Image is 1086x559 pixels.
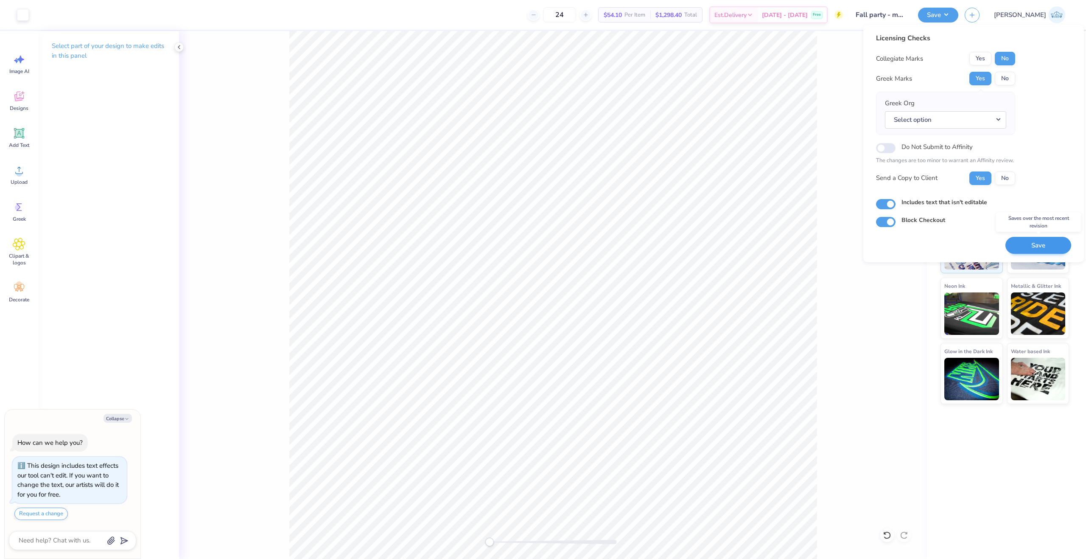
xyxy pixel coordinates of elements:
span: Neon Ink [944,281,965,290]
span: $1,298.40 [655,11,682,20]
button: No [995,171,1015,185]
button: Save [918,8,958,22]
button: Yes [969,52,991,65]
label: Block Checkout [901,216,945,225]
div: Accessibility label [485,538,494,546]
img: Neon Ink [944,292,999,335]
button: Select option [885,111,1006,129]
label: Do Not Submit to Affinity [901,141,973,152]
a: [PERSON_NAME] [990,6,1069,23]
span: Image AI [9,68,29,75]
span: Free [813,12,821,18]
span: Per Item [624,11,645,20]
span: Total [684,11,697,20]
span: [PERSON_NAME] [994,10,1046,20]
div: Licensing Checks [876,33,1015,43]
span: Upload [11,179,28,185]
button: Collapse [104,414,132,423]
div: Saves over the most recent revision [996,212,1081,232]
span: Metallic & Glitter Ink [1011,281,1061,290]
button: Yes [969,171,991,185]
span: [DATE] - [DATE] [762,11,808,20]
div: Collegiate Marks [876,54,923,64]
label: Greek Org [885,98,915,108]
span: Greek [13,216,26,222]
span: Clipart & logos [5,253,33,266]
span: Water based Ink [1011,347,1050,356]
div: Send a Copy to Client [876,173,938,183]
img: Josephine Amber Orros [1048,6,1065,23]
div: Greek Marks [876,74,912,84]
input: Untitled Design [849,6,912,23]
div: This design includes text effects our tool can't edit. If you want to change the text, our artist... [17,461,119,499]
div: How can we help you? [17,438,83,447]
label: Includes text that isn't editable [901,198,987,207]
span: Glow in the Dark Ink [944,347,993,356]
button: Request a change [14,508,68,520]
span: Add Text [9,142,29,149]
span: Designs [10,105,28,112]
input: – – [543,7,576,22]
span: Decorate [9,296,29,303]
p: The changes are too minor to warrant an Affinity review. [876,157,1015,165]
button: No [995,52,1015,65]
button: No [995,72,1015,85]
p: Select part of your design to make edits in this panel [52,41,165,61]
span: Est. Delivery [714,11,747,20]
span: $54.10 [604,11,622,20]
img: Water based Ink [1011,358,1066,400]
button: Save [1005,237,1071,254]
img: Glow in the Dark Ink [944,358,999,400]
button: Yes [969,72,991,85]
img: Metallic & Glitter Ink [1011,292,1066,335]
